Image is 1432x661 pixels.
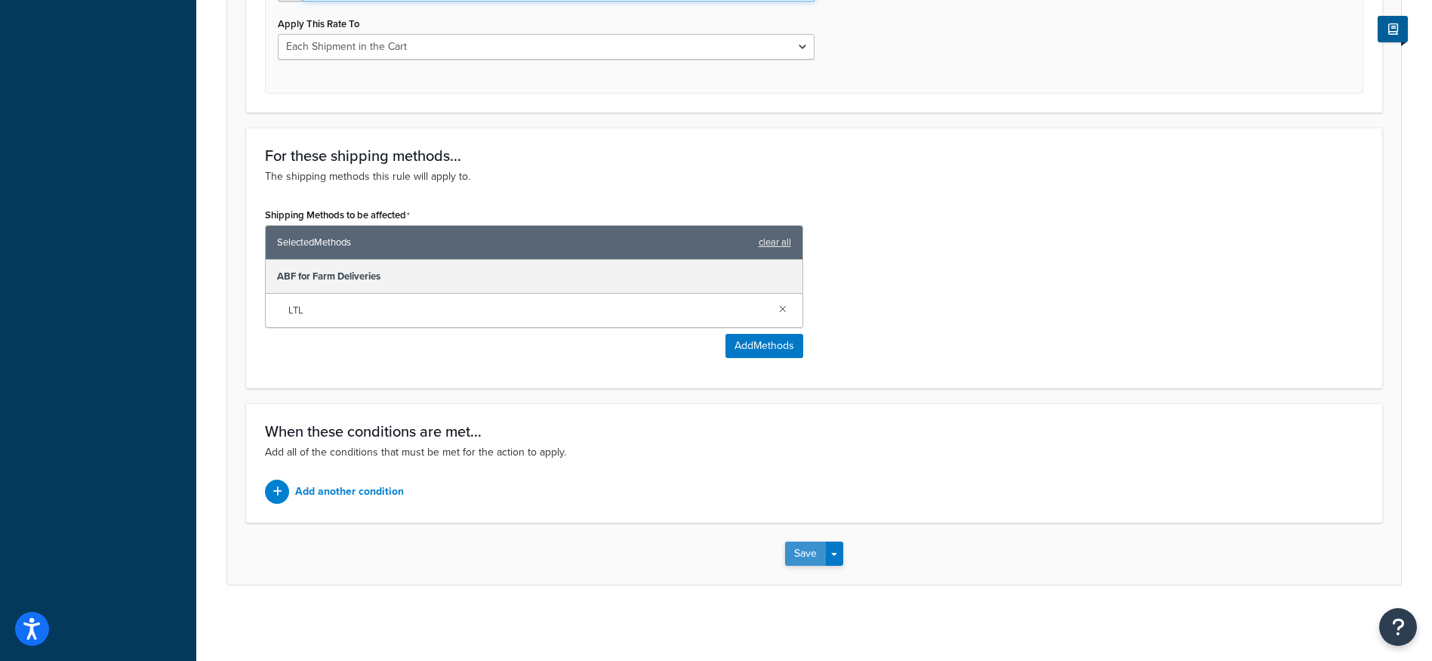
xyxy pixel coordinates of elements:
[759,232,791,253] a: clear all
[288,300,767,321] span: LTL
[1378,16,1408,42] button: Show Help Docs
[265,444,1363,461] p: Add all of the conditions that must be met for the action to apply.
[1379,608,1417,646] button: Open Resource Center
[265,147,1363,164] h3: For these shipping methods...
[278,18,359,29] label: Apply This Rate To
[265,168,1363,185] p: The shipping methods this rule will apply to.
[785,542,826,566] button: Save
[725,334,803,358] button: AddMethods
[265,209,410,221] label: Shipping Methods to be affected
[266,260,802,294] div: ABF for Farm Deliveries
[295,481,404,502] p: Add another condition
[265,423,1363,440] h3: When these conditions are met...
[277,232,751,253] span: Selected Methods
